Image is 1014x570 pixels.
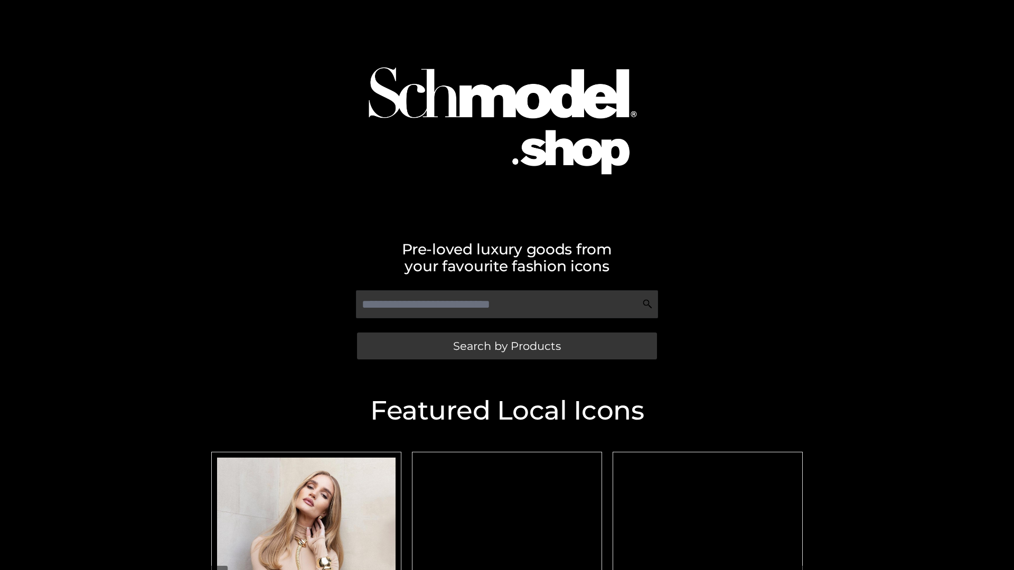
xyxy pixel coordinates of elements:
h2: Pre-loved luxury goods from your favourite fashion icons [206,241,808,274]
h2: Featured Local Icons​ [206,397,808,424]
img: Search Icon [642,299,653,309]
a: Search by Products [357,332,657,359]
span: Search by Products [453,340,561,351]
